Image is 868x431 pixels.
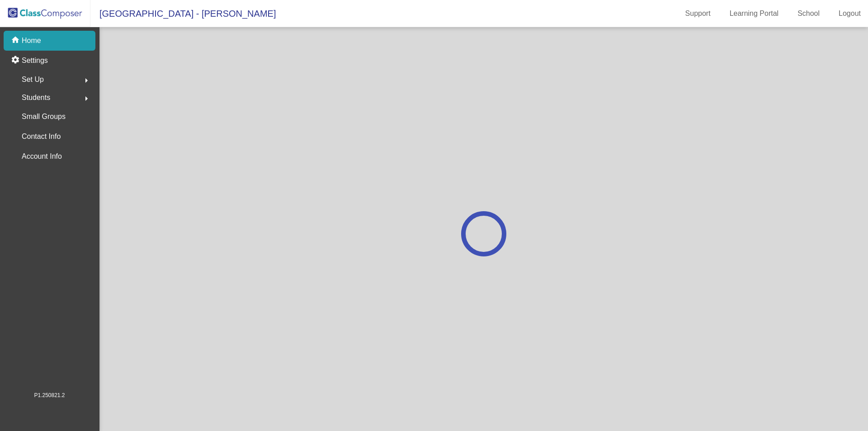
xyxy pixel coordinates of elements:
p: Contact Info [22,130,61,143]
p: Small Groups [22,110,66,123]
mat-icon: settings [11,55,22,66]
a: Support [678,6,718,21]
span: [GEOGRAPHIC_DATA] - [PERSON_NAME] [90,6,276,21]
mat-icon: arrow_right [81,75,92,86]
span: Students [22,91,50,104]
a: School [790,6,827,21]
mat-icon: home [11,35,22,46]
p: Account Info [22,150,62,163]
a: Learning Portal [722,6,786,21]
mat-icon: arrow_right [81,93,92,104]
span: Set Up [22,73,44,86]
a: Logout [831,6,868,21]
p: Home [22,35,41,46]
p: Settings [22,55,48,66]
